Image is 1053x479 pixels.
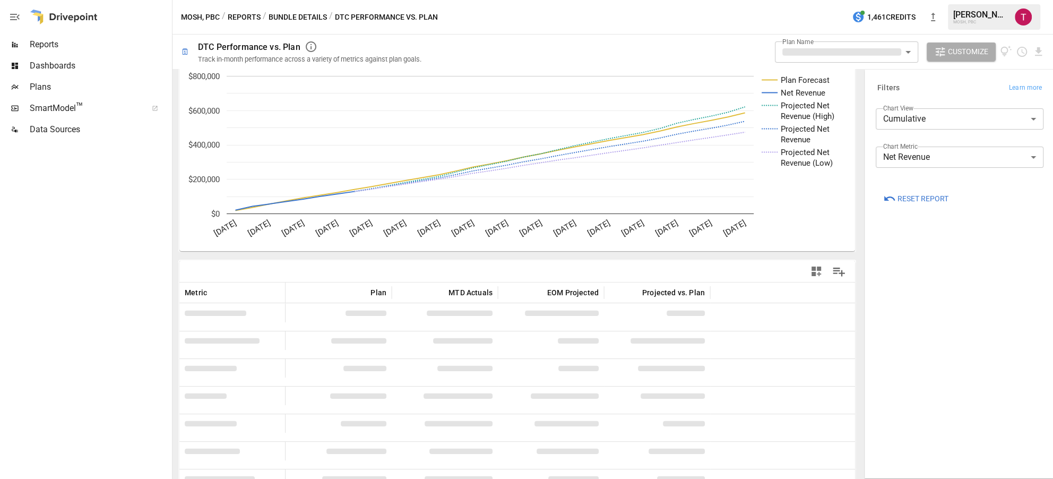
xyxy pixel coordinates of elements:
div: / [263,11,266,24]
span: Reports [30,38,170,51]
span: Plans [30,81,170,93]
div: Cumulative [876,108,1043,130]
span: ™ [76,100,83,114]
span: 1,461 Credits [867,11,916,24]
text: Revenue (High) [781,112,834,121]
span: Customize [948,45,988,58]
button: Schedule report [1016,46,1028,58]
text: [DATE] [246,218,272,238]
text: [DATE] [484,218,510,238]
h6: Filters [877,82,900,94]
span: MTD Actuals [448,287,493,298]
button: Sort [433,285,447,300]
button: New version available, click to update! [922,6,944,28]
img: Tanner Flitter [1015,8,1032,25]
button: Sort [531,285,546,300]
text: $0 [211,209,220,219]
text: [DATE] [552,218,577,238]
button: Tanner Flitter [1008,2,1038,32]
text: $800,000 [188,72,220,81]
text: Projected Net [781,148,830,157]
div: DTC Performance vs. Plan [198,42,300,52]
text: Projected Net [781,124,830,134]
text: [DATE] [620,218,645,238]
span: Projected vs. Plan [642,287,705,298]
label: Chart View [883,104,913,113]
span: Data Sources [30,123,170,136]
span: Metric [185,287,207,298]
text: Revenue [781,135,810,144]
button: Customize [927,42,996,62]
button: 1,461Credits [848,7,920,27]
text: [DATE] [722,218,747,238]
div: / [329,11,333,24]
button: MOSH, PBC [181,11,220,24]
text: $400,000 [188,140,220,150]
div: / [222,11,226,24]
button: Sort [626,285,641,300]
text: [DATE] [382,218,408,238]
span: Plan [370,287,386,298]
text: [DATE] [212,218,238,238]
button: Bundle Details [269,11,327,24]
text: Net Revenue [781,88,825,98]
button: Manage Columns [827,260,851,284]
button: Reset Report [876,189,956,208]
span: Reset Report [897,192,948,206]
span: Learn more [1009,83,1042,93]
div: [PERSON_NAME] [953,10,1008,20]
text: [DATE] [280,218,306,238]
span: SmartModel [30,102,140,115]
label: Plan Name [782,37,814,46]
button: Sort [208,285,223,300]
text: Revenue (Low) [781,158,833,168]
text: [DATE] [450,218,476,238]
span: Dashboards [30,59,170,72]
button: View documentation [1000,42,1012,62]
text: $200,000 [188,175,220,184]
div: Track in-month performance across a variety of metrics against plan goals. [198,55,421,63]
svg: A chart. [179,60,855,251]
text: [DATE] [518,218,543,238]
div: MOSH, PBC [953,20,1008,24]
span: EOM Projected [547,287,599,298]
text: Projected Net [781,101,830,110]
div: 🗓 [181,47,189,57]
text: [DATE] [586,218,611,238]
label: Chart Metric [883,142,918,151]
text: [DATE] [348,218,374,238]
div: Net Revenue [876,147,1043,168]
text: $600,000 [188,106,220,116]
text: [DATE] [654,218,679,238]
button: Download report [1032,46,1045,58]
button: Sort [355,285,369,300]
button: Reports [228,11,261,24]
text: [DATE] [314,218,340,238]
text: [DATE] [416,218,442,238]
text: Plan Forecast [781,75,830,85]
text: [DATE] [688,218,713,238]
